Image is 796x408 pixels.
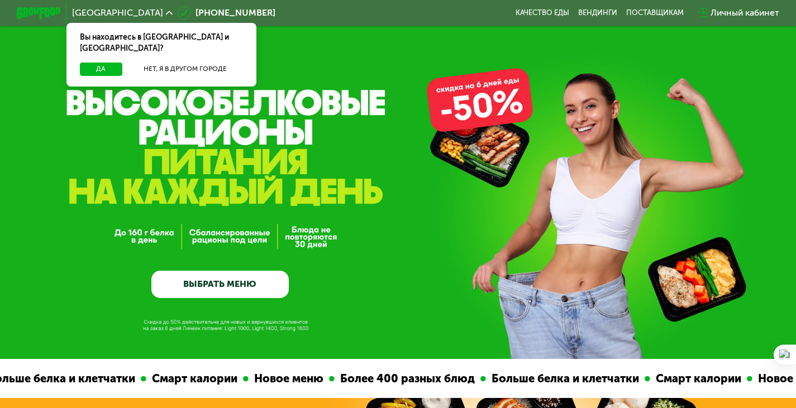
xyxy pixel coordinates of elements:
div: Вы находитесь в [GEOGRAPHIC_DATA] и [GEOGRAPHIC_DATA]? [66,23,256,63]
div: Личный кабинет [711,6,779,20]
button: Да [80,63,122,76]
div: поставщикам [626,8,684,17]
div: Новое меню [182,370,262,387]
a: ВЫБРАТЬ МЕНЮ [151,271,289,298]
div: Более 400 разных блюд [268,370,413,387]
div: Новое меню [685,370,766,387]
div: Смарт калории [79,370,176,387]
div: Больше белка и клетчатки [419,370,578,387]
a: [PHONE_NUMBER] [178,6,275,20]
a: Вендинги [578,8,617,17]
span: [GEOGRAPHIC_DATA] [72,8,163,17]
button: Нет, я в другом городе [127,63,244,76]
a: Качество еды [516,8,569,17]
div: Смарт калории [583,370,680,387]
